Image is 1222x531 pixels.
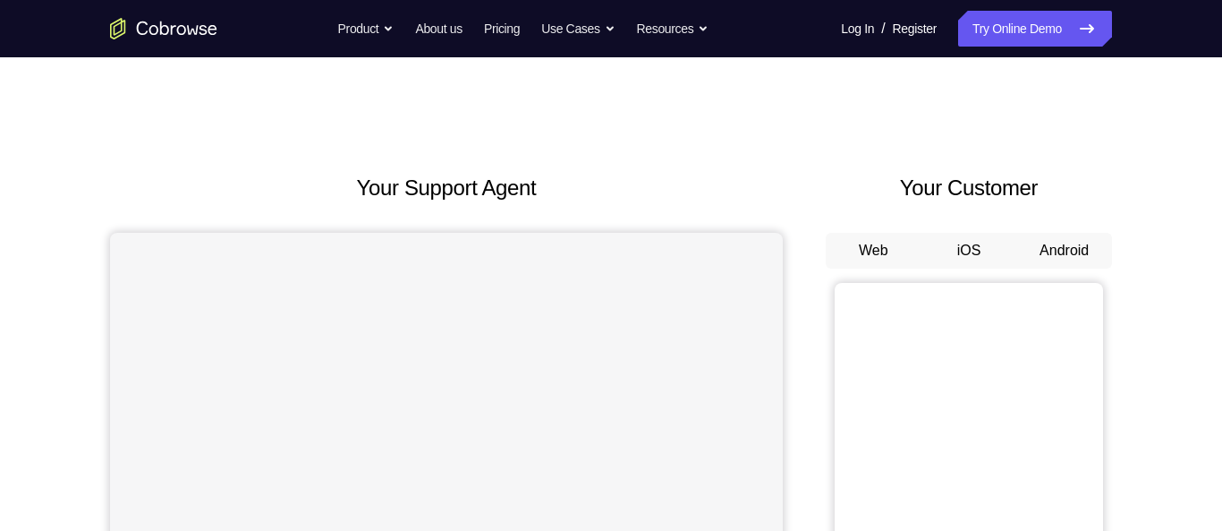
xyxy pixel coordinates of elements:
[841,11,874,47] a: Log In
[881,18,885,39] span: /
[338,11,395,47] button: Product
[826,172,1112,204] h2: Your Customer
[637,11,709,47] button: Resources
[541,11,615,47] button: Use Cases
[110,18,217,39] a: Go to the home page
[921,233,1017,269] button: iOS
[1016,233,1112,269] button: Android
[893,11,937,47] a: Register
[484,11,520,47] a: Pricing
[958,11,1112,47] a: Try Online Demo
[826,233,921,269] button: Web
[415,11,462,47] a: About us
[110,172,783,204] h2: Your Support Agent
